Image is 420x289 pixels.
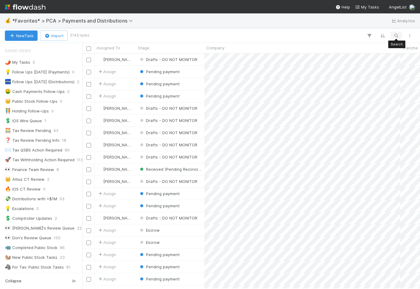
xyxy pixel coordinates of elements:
[97,179,102,184] img: avatar_c6c9a18c-a1dc-4048-8eac-219674057138.png
[97,117,133,123] div: [PERSON_NAME]
[43,185,46,193] span: 0
[139,178,197,184] div: Drafts - DO NOT MONITOR
[55,215,57,222] span: 2
[335,4,350,10] div: Help
[5,128,11,133] span: 🧮
[139,179,197,184] span: Drafts - DO NOT MONITOR
[103,216,134,220] span: [PERSON_NAME]
[60,98,62,105] span: 0
[5,45,31,57] span: Saved Views
[60,254,65,261] span: 23
[86,82,91,87] input: Toggle Row Selected
[97,203,116,209] span: Assign
[97,227,116,233] div: Assign
[139,130,197,136] div: Drafts - DO NOT MONITOR
[97,252,116,258] span: Assign
[12,18,136,24] span: *Favorites* > PCA > Payments and Distributions
[97,45,120,51] span: Assigned To
[57,166,59,173] span: 8
[5,195,57,203] div: Distributions with >$1M
[72,68,75,76] span: 0
[103,179,134,184] span: [PERSON_NAME]
[97,264,116,270] span: Assign
[36,205,39,212] span: 0
[86,131,91,135] input: Toggle Row Selected
[139,69,180,75] div: Pending payment
[97,191,116,197] div: Assign
[139,215,197,221] div: Drafts - DO NOT MONITOR
[5,206,11,211] span: 💡
[5,108,11,113] span: 🧑‍🤝‍🧑
[86,228,91,233] input: Toggle Row Selected
[97,142,133,148] div: [PERSON_NAME]
[5,186,11,191] span: 🔥
[86,277,91,282] input: Toggle Row Selected
[5,225,11,230] span: 👀
[86,241,91,245] input: Toggle Row Selected
[103,142,134,147] span: [PERSON_NAME]
[5,137,60,144] div: Tax Review Pending Info
[139,93,180,99] div: Pending payment
[33,59,35,66] span: 0
[5,216,11,221] span: 💲
[97,239,116,245] div: Assign
[5,98,57,105] div: Public Stock Follow-Ups
[77,78,79,86] span: 2
[103,118,134,123] span: [PERSON_NAME]
[86,70,91,74] input: Toggle Row Selected
[5,78,75,86] div: Follow Ups [DATE] (Distributions)
[139,166,201,172] div: Received (Pending Reconciliation)
[139,94,180,98] span: Pending payment
[86,119,91,123] input: Toggle Row Selected
[86,253,91,257] input: Toggle Row Selected
[5,18,11,23] span: 💰
[97,142,102,147] img: avatar_c6c9a18c-a1dc-4048-8eac-219674057138.png
[5,263,64,271] div: For Tax: Public Stock Tasks
[97,130,102,135] img: avatar_c6c9a18c-a1dc-4048-8eac-219674057138.png
[97,57,102,62] img: avatar_c6c9a18c-a1dc-4048-8eac-219674057138.png
[60,244,65,252] span: 86
[5,185,41,193] div: IOS CT Review
[355,5,379,9] span: My Tasks
[5,176,45,183] div: Altius CT Review
[5,205,34,212] div: Escalations
[206,45,225,51] span: Company
[97,276,116,282] span: Assign
[86,143,91,148] input: Toggle Row Selected
[97,215,133,221] div: [PERSON_NAME]
[139,252,180,258] div: Pending payment
[54,234,60,242] span: 150
[47,176,49,183] span: 2
[139,240,160,245] span: Escrow
[103,57,134,62] span: [PERSON_NAME]
[5,2,46,12] img: logo-inverted-e16ddd16eac7371096b0.svg
[5,254,57,261] div: New Public Stock Tasks
[389,5,407,9] span: AngelList
[5,30,38,41] button: NewTask
[97,178,133,184] div: [PERSON_NAME]
[5,68,70,76] div: Follow Ups [DATE] (Payments)
[139,167,211,172] span: Received (Pending Reconciliation)
[139,117,197,123] div: Drafts - DO NOT MONITOR
[5,107,49,115] div: Holding Follow-Ups
[86,46,91,51] input: Toggle All Rows Selected
[5,244,57,252] div: Completed Public Stock
[139,252,180,257] span: Pending payment
[60,195,64,203] span: 93
[97,81,116,87] span: Assign
[139,191,180,196] span: Pending payment
[103,155,134,159] span: [PERSON_NAME]
[5,117,42,125] div: IOS Wire Queue
[97,69,116,75] div: Assign
[5,156,75,164] div: Tax Withholding Action Required
[5,88,65,95] div: Cash Payments Follow-Ups
[139,56,197,62] div: Drafts - DO NOT MONITOR
[139,203,180,208] span: Pending payment
[5,255,11,260] span: 🐿️
[77,224,82,232] span: 22
[5,127,51,134] div: Tax Review Pending
[86,192,91,196] input: Toggle Row Selected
